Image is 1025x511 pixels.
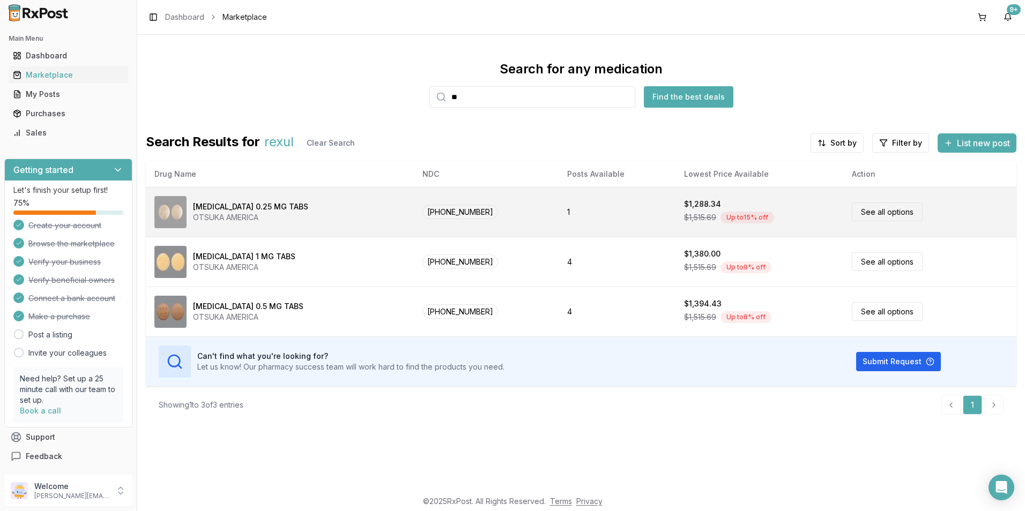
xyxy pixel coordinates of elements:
[422,205,498,219] span: [PHONE_NUMBER]
[28,293,115,304] span: Connect a bank account
[264,133,294,153] span: rexul
[28,257,101,267] span: Verify your business
[999,9,1016,26] button: 9+
[675,161,843,187] th: Lowest Price Available
[4,47,132,64] button: Dashboard
[576,497,603,506] a: Privacy
[559,187,675,237] td: 1
[193,251,295,262] div: [MEDICAL_DATA] 1 MG TABS
[28,311,90,322] span: Make a purchase
[684,249,721,259] div: $1,380.00
[852,202,923,221] a: See all options
[28,329,72,340] a: Post a listing
[193,312,303,322] div: OTSUKA AMERICA
[165,12,267,22] nav: breadcrumb
[11,482,28,499] img: User avatar
[9,123,128,142] a: Sales
[721,212,774,223] div: Up to 15 % off
[298,133,363,153] button: Clear Search
[13,185,123,196] p: Let's finish your setup first!
[13,108,124,119] div: Purchases
[830,138,857,148] span: Sort by
[9,46,128,65] a: Dashboard
[1007,4,1021,15] div: 9+
[28,275,115,285] span: Verify beneficial owners
[28,238,115,249] span: Browse the marketplace
[684,298,722,309] div: $1,394.43
[721,261,771,273] div: Up to 9 % off
[34,481,109,492] p: Welcome
[4,447,132,466] button: Feedback
[4,86,132,103] button: My Posts
[500,61,663,78] div: Search for any medication
[957,137,1010,149] span: List new post
[13,89,124,100] div: My Posts
[28,348,107,358] a: Invite your colleagues
[34,492,109,500] p: [PERSON_NAME][EMAIL_ADDRESS][DOMAIN_NAME]
[13,163,73,176] h3: Getting started
[193,262,295,273] div: OTSUKA AMERICA
[193,201,308,212] div: [MEDICAL_DATA] 0.25 MG TABS
[9,65,128,85] a: Marketplace
[9,85,128,104] a: My Posts
[684,212,716,223] span: $1,515.69
[28,220,101,231] span: Create your account
[872,133,929,153] button: Filter by
[20,406,61,415] a: Book a call
[559,287,675,336] td: 4
[414,161,559,187] th: NDC
[559,237,675,287] td: 4
[811,133,864,153] button: Sort by
[989,475,1014,500] div: Open Intercom Messenger
[843,161,1016,187] th: Action
[941,395,1004,415] nav: pagination
[154,196,187,228] img: Rexulti 0.25 MG TABS
[721,311,771,323] div: Up to 8 % off
[4,105,132,122] button: Purchases
[193,212,308,223] div: OTSUKA AMERICA
[422,254,498,269] span: [PHONE_NUMBER]
[559,161,675,187] th: Posts Available
[684,312,716,322] span: $1,515.69
[154,246,187,278] img: Rexulti 1 MG TABS
[9,104,128,123] a: Purchases
[193,301,303,312] div: [MEDICAL_DATA] 0.5 MG TABS
[13,70,124,80] div: Marketplace
[4,66,132,84] button: Marketplace
[13,198,29,208] span: 75 %
[856,352,941,371] button: Submit Request
[222,12,267,22] span: Marketplace
[13,127,124,138] div: Sales
[4,4,73,21] img: RxPost Logo
[852,302,923,321] a: See all options
[197,362,504,372] p: Let us know! Our pharmacy success team will work hard to find the products you need.
[154,296,187,328] img: Rexulti 0.5 MG TABS
[9,34,128,43] h2: Main Menu
[684,199,721,209] div: $1,288.34
[159,400,243,410] div: Showing 1 to 3 of 3 entries
[26,451,62,462] span: Feedback
[938,133,1016,153] button: List new post
[197,351,504,362] h3: Can't find what you're looking for?
[20,373,117,405] p: Need help? Set up a 25 minute call with our team to set up.
[4,124,132,141] button: Sales
[4,427,132,447] button: Support
[165,12,204,22] a: Dashboard
[892,138,922,148] span: Filter by
[13,50,124,61] div: Dashboard
[644,86,733,108] button: Find the best deals
[852,252,923,271] a: See all options
[146,133,260,153] span: Search Results for
[938,139,1016,149] a: List new post
[963,395,982,415] a: 1
[684,262,716,273] span: $1,515.69
[146,161,414,187] th: Drug Name
[422,304,498,319] span: [PHONE_NUMBER]
[550,497,572,506] a: Terms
